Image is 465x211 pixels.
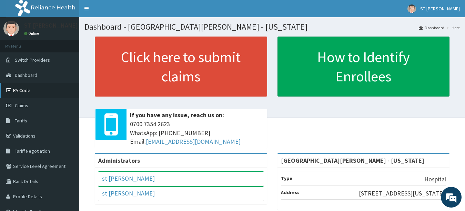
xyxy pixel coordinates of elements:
[445,25,460,31] li: Here
[15,72,37,78] span: Dashboard
[95,37,267,97] a: Click here to submit claims
[281,157,424,164] strong: [GEOGRAPHIC_DATA][PERSON_NAME] - [US_STATE]
[424,175,446,184] p: Hospital
[15,148,50,154] span: Tariff Negotiation
[3,139,131,163] textarea: Type your message and hit 'Enter'
[420,6,460,12] span: ST [PERSON_NAME]
[277,37,450,97] a: How to Identify Enrollees
[40,62,95,132] span: We're online!
[113,3,130,20] div: Minimize live chat window
[130,111,224,119] b: If you have any issue, reach us on:
[102,189,155,197] a: st [PERSON_NAME]
[281,189,300,195] b: Address
[3,21,19,36] img: User Image
[102,174,155,182] a: st [PERSON_NAME]
[407,4,416,13] img: User Image
[281,175,292,181] b: Type
[15,118,27,124] span: Tariffs
[15,57,50,63] span: Switch Providers
[84,22,460,31] h1: Dashboard - [GEOGRAPHIC_DATA][PERSON_NAME] - [US_STATE]
[419,25,444,31] a: Dashboard
[146,138,241,145] a: [EMAIL_ADDRESS][DOMAIN_NAME]
[24,31,41,36] a: Online
[13,34,28,52] img: d_794563401_company_1708531726252_794563401
[359,189,446,198] p: [STREET_ADDRESS][US_STATE].
[98,157,140,164] b: Administrators
[130,120,264,146] span: 0700 7354 2623 WhatsApp: [PHONE_NUMBER] Email:
[36,39,116,48] div: Chat with us now
[24,22,78,29] p: ST [PERSON_NAME]
[15,102,28,109] span: Claims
